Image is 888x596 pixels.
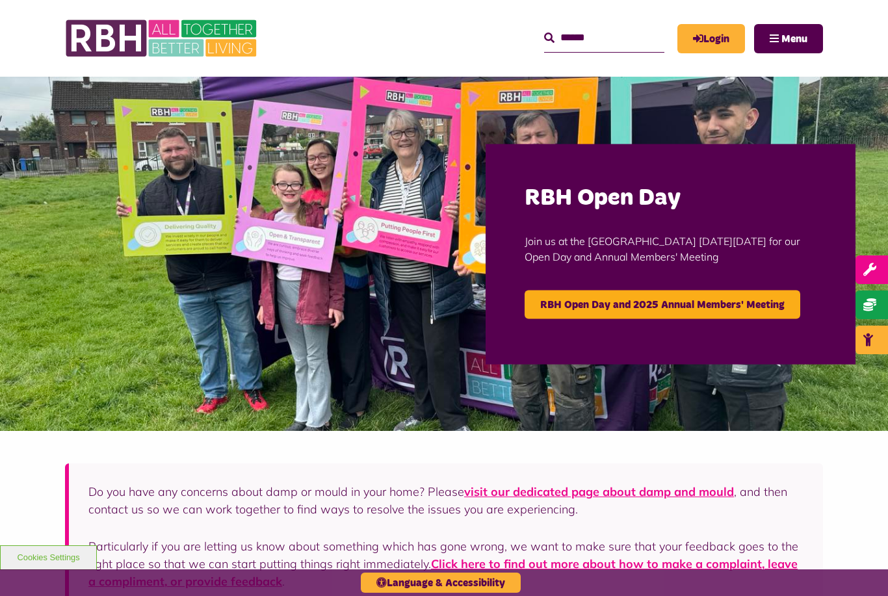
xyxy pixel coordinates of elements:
[781,34,807,44] span: Menu
[65,13,260,64] img: RBH
[88,556,798,589] a: Click here to find out more about how to make a complaint, leave a compliment, or provide feedback
[829,538,888,596] iframe: Netcall Web Assistant for live chat
[754,24,823,53] button: Navigation
[361,573,521,593] button: Language & Accessibility
[525,290,800,318] a: RBH Open Day and 2025 Annual Members' Meeting
[88,483,803,518] p: Do you have any concerns about damp or mould in your home? Please , and then contact us so we can...
[88,538,803,590] p: Particularly if you are letting us know about something which has gone wrong, we want to make sur...
[525,213,816,283] p: Join us at the [GEOGRAPHIC_DATA] [DATE][DATE] for our Open Day and Annual Members' Meeting
[525,183,816,213] h2: RBH Open Day
[677,24,745,53] a: MyRBH
[464,484,734,499] a: visit our dedicated page about damp and mould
